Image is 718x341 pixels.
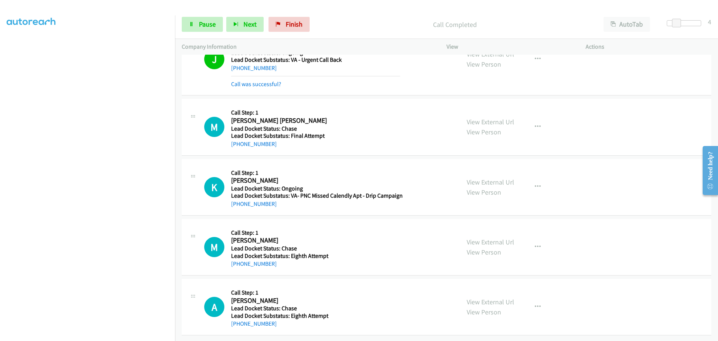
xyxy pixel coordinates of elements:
span: Next [243,20,257,28]
span: Finish [286,20,303,28]
h5: Lead Docket Substatus: Eighth Attempt [231,312,400,320]
h5: Lead Docket Status: Chase [231,125,400,133]
h2: [PERSON_NAME] [231,236,400,245]
a: View Person [467,188,501,197]
iframe: Resource Center [696,141,718,200]
h5: Lead Docket Status: Chase [231,245,400,252]
a: View External Url [467,298,514,306]
p: Call Completed [320,19,590,30]
div: The call is yet to be attempted [204,297,224,317]
a: Finish [269,17,310,32]
h5: Lead Docket Substatus: VA- PNC Missed Calendly Apt - Drip Campaign [231,192,403,200]
span: Pause [199,20,216,28]
a: View External Url [467,238,514,246]
h5: Call Step: 1 [231,169,403,177]
button: AutoTab [604,17,650,32]
h5: Lead Docket Substatus: Eighth Attempt [231,252,400,260]
p: Company Information [182,42,433,51]
a: [PHONE_NUMBER] [231,64,277,71]
h5: Call Step: 1 [231,289,400,296]
h1: M [204,117,224,137]
p: View [447,42,572,51]
h1: K [204,177,224,197]
a: View Person [467,60,501,68]
h5: Lead Docket Substatus: Final Attempt [231,132,400,140]
a: View External Url [467,118,514,126]
h5: Lead Docket Substatus: VA - Urgent Call Back [231,56,400,64]
h5: Lead Docket Status: Ongoing [231,185,403,192]
a: [PHONE_NUMBER] [231,260,277,267]
a: View External Url [467,50,514,58]
h2: [PERSON_NAME] [231,176,400,185]
a: [PHONE_NUMBER] [231,200,277,207]
h1: M [204,237,224,257]
a: Pause [182,17,223,32]
h5: Call Step: 1 [231,109,400,116]
a: Call was successful? [231,80,281,88]
a: [PHONE_NUMBER] [231,320,277,327]
div: 4 [708,17,711,27]
h2: [PERSON_NAME] [PERSON_NAME] [231,116,400,125]
div: The call is yet to be attempted [204,237,224,257]
div: The call is yet to be attempted [204,177,224,197]
h5: Lead Docket Status: Chase [231,305,400,312]
h5: Call Step: 1 [231,229,400,237]
h1: J [204,49,224,69]
a: View Person [467,308,501,316]
a: [PHONE_NUMBER] [231,140,277,147]
h1: A [204,297,224,317]
h2: [PERSON_NAME] [231,296,400,305]
button: Next [226,17,264,32]
a: View Person [467,248,501,256]
a: View Person [467,128,501,136]
a: View External Url [467,178,514,186]
p: Actions [586,42,711,51]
